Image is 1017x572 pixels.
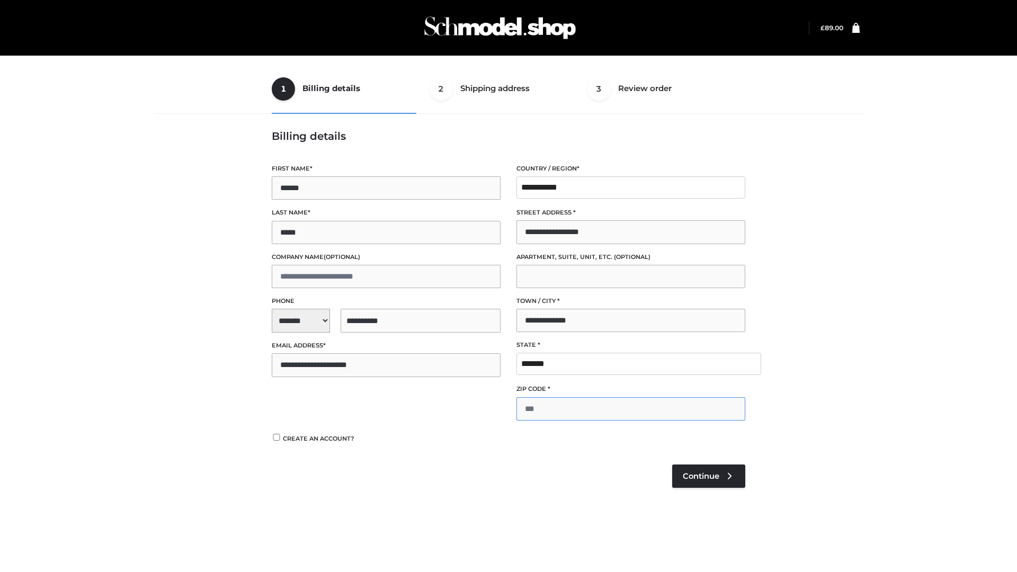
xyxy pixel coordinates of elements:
span: Continue [683,471,719,481]
label: Company name [272,252,501,262]
a: Continue [672,464,745,488]
span: (optional) [614,253,650,261]
span: (optional) [324,253,360,261]
label: Street address [516,208,745,218]
bdi: 89.00 [820,24,843,32]
label: First name [272,164,501,174]
label: Country / Region [516,164,745,174]
label: ZIP Code [516,384,745,394]
label: Last name [272,208,501,218]
img: Schmodel Admin 964 [421,7,579,49]
label: Phone [272,296,501,306]
span: £ [820,24,825,32]
label: Email address [272,341,501,351]
label: Apartment, suite, unit, etc. [516,252,745,262]
label: Town / City [516,296,745,306]
label: State [516,340,745,350]
a: £89.00 [820,24,843,32]
h3: Billing details [272,130,745,142]
span: Create an account? [283,435,354,442]
input: Create an account? [272,434,281,441]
